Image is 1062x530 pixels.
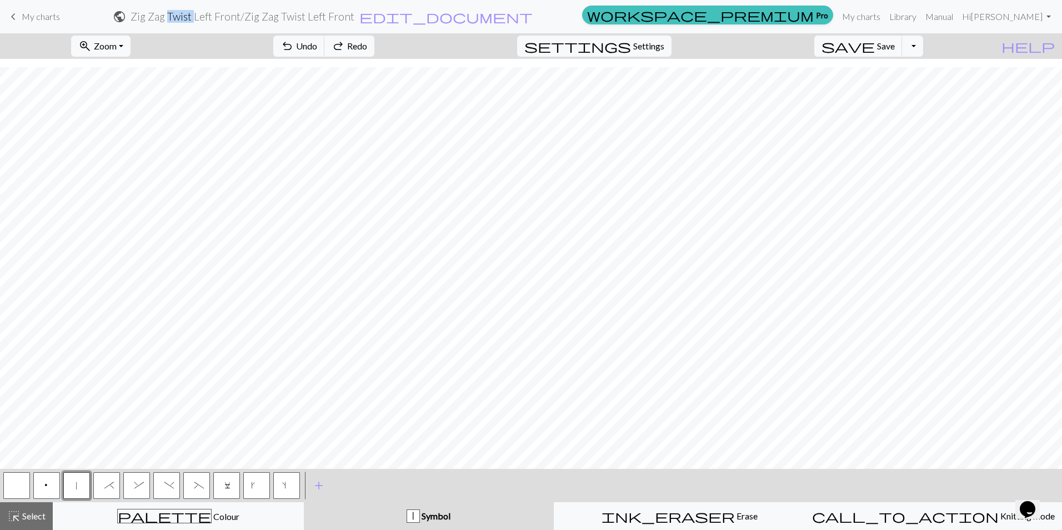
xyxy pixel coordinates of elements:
span: right part of left 3+ stitch cable, wyif [164,481,169,492]
span: save [821,38,875,54]
button: Save [814,36,903,57]
button: ( [183,472,210,499]
iframe: chat widget [1015,486,1051,519]
span: Knitting mode [999,511,1055,521]
a: Pro [582,6,833,24]
i: Settings [524,39,631,53]
button: SettingsSettings [517,36,672,57]
button: s [273,472,300,499]
button: Erase [554,502,805,530]
span: left part of left 3+ stitch cable, wyif [194,481,199,492]
span: workspace_premium [587,7,814,23]
button: Colour [53,502,304,530]
a: My charts [838,6,885,28]
span: left part of right 3+ stitch cable, wyib [134,481,139,492]
span: Settings [633,39,664,53]
span: undo [280,38,294,54]
span: Select [21,511,46,521]
button: C [213,472,240,499]
button: | [63,472,90,499]
span: zoom_in [78,38,92,54]
div: | [407,510,419,523]
span: Purl [43,481,50,492]
span: Colour [212,511,239,522]
a: My charts [7,7,60,26]
span: increase one left leaning [282,481,292,492]
span: settings [524,38,631,54]
span: edit_document [359,9,533,24]
button: | Symbol [304,502,554,530]
h2: Zig Zag Twist Left Front / Zig Zag Twist Left Front [131,10,354,23]
span: right part of right 3+ stitch cable, wyib [104,481,109,492]
span: My charts [22,11,60,22]
span: keyboard_arrow_left [7,9,20,24]
a: Manual [921,6,958,28]
span: help [1001,38,1055,54]
button: & [123,472,150,499]
span: public [113,9,126,24]
span: slip stitch [74,481,79,492]
button: Zoom [71,36,131,57]
span: ink_eraser [602,508,735,524]
span: slp wyif [224,481,229,492]
span: palette [118,508,211,524]
span: highlight_alt [7,508,21,524]
button: p [33,472,60,499]
button: ) [153,472,180,499]
span: redo [332,38,345,54]
span: add [312,478,325,493]
span: call_to_action [812,508,999,524]
button: Undo [273,36,325,57]
span: Redo [347,41,367,51]
span: right leaning increase [251,481,263,492]
span: Zoom [94,41,117,51]
button: Redo [324,36,374,57]
button: k [243,472,270,499]
span: Save [877,41,895,51]
a: Hi[PERSON_NAME] [958,6,1055,28]
span: Symbol [420,511,450,521]
span: Undo [296,41,317,51]
span: Erase [735,511,758,521]
a: Library [885,6,921,28]
button: Knitting mode [805,502,1062,530]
